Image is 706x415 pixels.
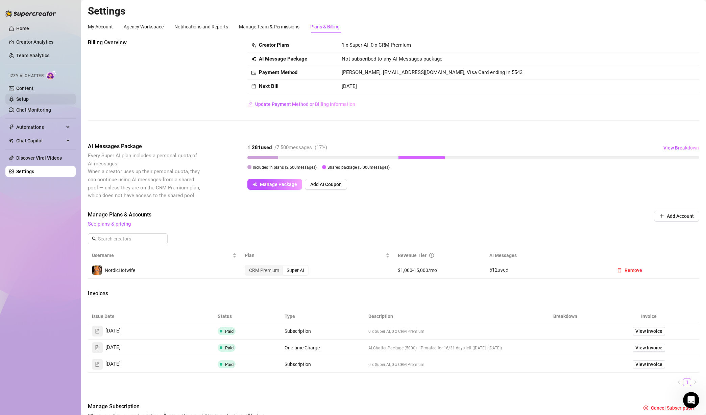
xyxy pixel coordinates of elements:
[16,122,64,133] span: Automations
[625,268,642,273] span: Remove
[667,213,694,219] span: Add Account
[599,310,699,323] th: Invoice
[247,99,356,110] button: Update Payment Method or Billing Information
[16,26,29,31] a: Home
[245,266,283,275] div: CRM Premium
[635,327,662,335] span: View Invoice
[417,346,502,350] span: — Prorated for 16/31 days left ([DATE] - [DATE])
[105,268,135,273] span: NordicHotwife
[342,42,411,48] span: 1 x Super AI, 0 x CRM Premium
[643,406,648,410] span: close-circle
[88,211,608,219] span: Manage Plans & Accounts
[92,266,102,275] img: NordicHotwife
[315,144,327,151] span: ( 17 %)
[88,402,268,411] span: Manage Subscription
[663,142,699,153] button: View Breakdown
[654,211,699,222] button: Add Account
[429,253,434,258] span: info-circle
[88,310,214,323] th: Issue Date
[659,213,664,218] span: plus
[342,83,357,89] span: [DATE]
[9,73,44,79] span: Izzy AI Chatter
[98,235,158,243] input: Search creators
[364,356,532,373] td: 0 x Super AI, 0 x CRM Premium
[675,378,683,386] button: left
[247,144,272,151] strong: 1 281 used
[16,135,64,146] span: Chat Copilot
[46,70,57,80] img: AI Chatter
[259,56,307,62] strong: AI Message Package
[92,252,231,259] span: Username
[251,43,256,48] span: team
[342,55,442,63] span: Not subscribed to any AI Messages package
[225,345,234,350] span: Paid
[638,402,699,413] button: Cancel Subscription
[95,329,100,333] span: file-text
[9,138,13,143] img: Chat Copilot
[88,221,131,227] a: See plans & pricing
[364,310,532,323] th: Description
[675,378,683,386] li: Previous Page
[9,124,14,130] span: thunderbolt
[612,265,648,276] button: Remove
[214,310,281,323] th: Status
[16,53,49,58] a: Team Analytics
[310,182,342,187] span: Add AI Coupon
[651,405,694,411] span: Cancel Subscription
[16,86,33,91] a: Content
[368,362,424,367] span: 0 x Super AI, 0 x CRM Premium
[364,323,532,340] td: 0 x Super AI, 0 x CRM Premium
[241,249,393,262] th: Plan
[88,249,241,262] th: Username
[88,290,201,298] span: Invoices
[88,142,201,151] span: AI Messages Package
[633,327,665,335] a: View Invoice
[259,83,278,89] strong: Next Bill
[95,345,100,350] span: file-text
[259,42,290,48] strong: Creator Plans
[88,23,113,30] div: My Account
[691,378,699,386] button: right
[105,360,121,368] span: [DATE]
[124,23,164,30] div: Agency Workspace
[683,392,699,408] iframe: Intercom live chat
[88,5,699,18] h2: Settings
[16,37,70,47] a: Creator Analytics
[635,344,662,351] span: View Invoice
[5,10,56,17] img: logo-BBDzfeDw.svg
[683,378,691,386] a: 1
[663,145,699,151] span: View Breakdown
[368,346,417,350] span: AI Chatter Package (5000)
[489,267,508,273] span: 512 used
[285,328,311,334] span: Subscription
[259,69,297,75] strong: Payment Method
[225,329,234,334] span: Paid
[88,153,200,199] span: Every Super AI plan includes a personal quota of AI messages. When a creator uses up their person...
[95,362,100,367] span: file-text
[635,361,662,368] span: View Invoice
[105,327,121,335] span: [DATE]
[247,179,302,190] button: Manage Package
[245,252,384,259] span: Plan
[251,70,256,75] span: credit-card
[310,23,340,30] div: Plans & Billing
[677,380,681,384] span: left
[327,165,390,170] span: Shared package ( 5 000 messages)
[239,23,299,30] div: Manage Team & Permissions
[251,84,256,89] span: calendar
[683,378,691,386] li: 1
[633,360,665,368] a: View Invoice
[283,266,308,275] div: Super AI
[394,262,485,279] td: $1,000-15,000/mo
[105,344,121,352] span: [DATE]
[225,362,234,367] span: Paid
[274,144,312,151] span: / 7 500 messages
[285,362,311,367] span: Subscription
[16,107,51,113] a: Chat Monitoring
[305,179,347,190] button: Add AI Coupon
[88,39,201,47] span: Billing Overview
[255,101,355,107] span: Update Payment Method or Billing Information
[248,102,252,107] span: edit
[485,249,608,262] th: AI Messages
[16,96,29,102] a: Setup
